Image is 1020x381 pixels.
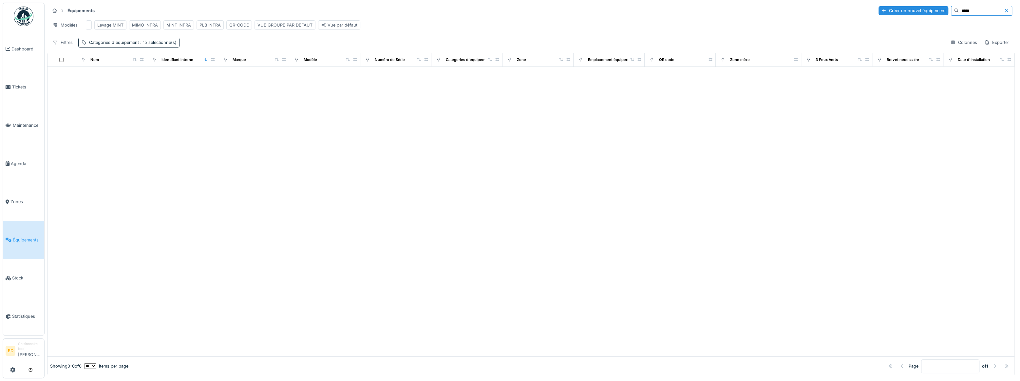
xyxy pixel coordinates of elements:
div: QR-CODE [229,22,249,28]
a: Agenda [3,144,44,183]
div: QR code [659,57,674,63]
span: Statistiques [12,313,42,319]
div: Marque [233,57,246,63]
span: Équipements [13,237,42,243]
span: Maintenance [13,122,42,128]
a: Équipements [3,221,44,259]
div: Zone [517,57,526,63]
div: Identifiant interne [161,57,193,63]
a: Zones [3,183,44,221]
strong: of 1 [982,363,988,369]
span: Agenda [11,161,42,167]
div: Date d'Installation [958,57,990,63]
div: Nom [90,57,99,63]
div: Page [909,363,918,369]
div: Vue par défaut [321,22,357,28]
li: [PERSON_NAME] [18,341,42,360]
div: Showing 0 - 0 of 0 [50,363,82,369]
div: Numéro de Série [375,57,405,63]
div: Colonnes [947,38,980,47]
div: Brevet nécessaire [887,57,919,63]
a: Stock [3,259,44,297]
div: Levage MINT [97,22,123,28]
div: Emplacement équipement [588,57,635,63]
strong: Équipements [65,8,97,14]
div: Catégories d'équipement [89,39,177,46]
span: Stock [12,275,42,281]
div: 3 Feux Verts [816,57,838,63]
div: Modèles [50,20,81,30]
div: items per page [84,363,128,369]
div: Modèle [304,57,317,63]
div: Créer un nouvel équipement [878,6,948,15]
a: Statistiques [3,297,44,335]
a: ED Gestionnaire local[PERSON_NAME] [6,341,42,362]
span: : 15 sélectionné(s) [139,40,177,45]
img: Badge_color-CXgf-gQk.svg [14,7,33,26]
div: Catégories d'équipement [446,57,491,63]
div: Exporter [981,38,1012,47]
li: ED [6,346,15,356]
div: Zone mère [730,57,749,63]
span: Dashboard [11,46,42,52]
span: Tickets [12,84,42,90]
div: Filtres [50,38,76,47]
div: VUE GROUPE PAR DEFAUT [257,22,312,28]
a: Dashboard [3,30,44,68]
a: Tickets [3,68,44,106]
a: Maintenance [3,106,44,144]
div: MINT INFRA [166,22,191,28]
div: Gestionnaire local [18,341,42,352]
span: Zones [10,199,42,205]
div: PLB INFRA [199,22,221,28]
div: MIMO INFRA [132,22,158,28]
